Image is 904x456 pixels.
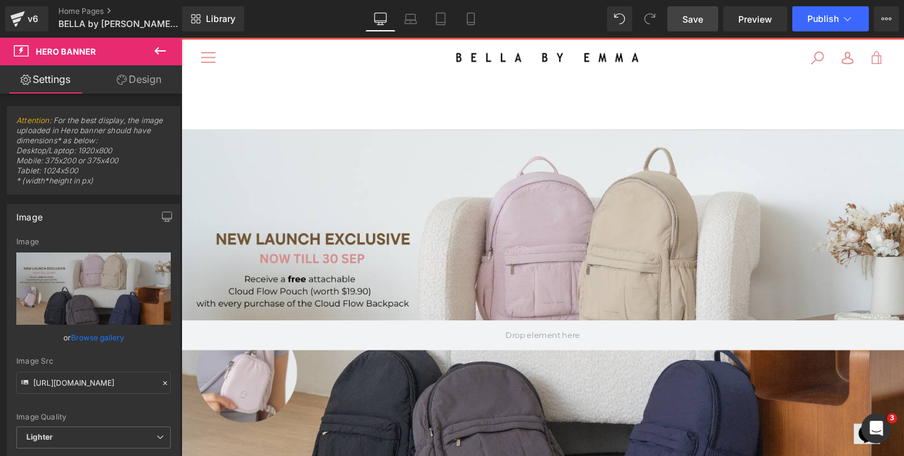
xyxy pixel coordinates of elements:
span: Publish [807,14,839,24]
span: Hero Banner [36,46,96,57]
div: Image [16,237,171,246]
span: : For the best display, the image uploaded in Hero banner should have dimensions* as below: Deskt... [16,116,171,194]
a: Browse gallery [71,327,124,349]
img: BELLA by emma [205,8,492,33]
span: Library [206,13,235,24]
span: BELLA by [PERSON_NAME] l Singapore Online Bag and Monogrammed Vegan Leather Products [58,19,179,29]
a: Laptop [395,6,426,31]
iframe: Intercom live chat [861,413,891,443]
button: Publish [792,6,869,31]
a: Preview [723,6,787,31]
a: New Library [182,6,244,31]
a: Mobile [456,6,486,31]
span: 3 [887,413,897,423]
a: Design [94,65,185,94]
div: Image [16,205,43,222]
a: v6 [5,6,48,31]
div: or [16,331,171,344]
a: Tablet [426,6,456,31]
a: Home Pages [58,6,203,16]
span: Save [682,13,703,26]
button: Undo [607,6,632,31]
button: Redo [637,6,662,31]
a: Attention [16,116,50,125]
div: Image Quality [16,413,171,421]
div: Image Src [16,357,171,366]
b: Lighter [26,432,53,442]
iframe: chat widget [707,389,747,427]
input: Link [16,372,171,394]
a: Desktop [365,6,395,31]
div: v6 [25,11,41,27]
button: More [874,6,899,31]
span: Preview [738,13,772,26]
